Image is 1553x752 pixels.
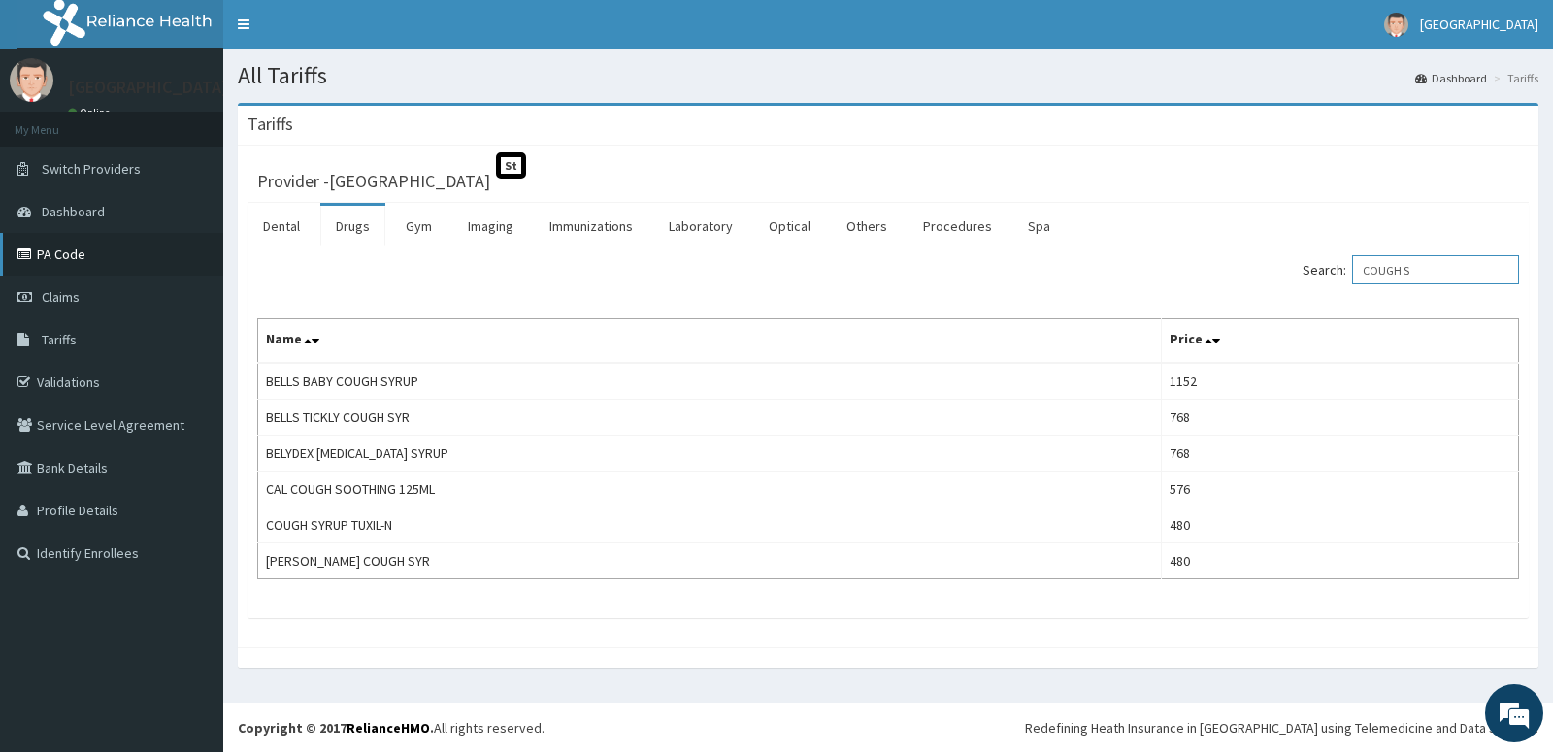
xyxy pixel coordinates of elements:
a: Dental [248,206,315,246]
th: Price [1162,319,1519,364]
strong: Copyright © 2017 . [238,719,434,736]
h3: Tariffs [248,115,293,133]
td: 480 [1162,507,1519,543]
a: Immunizations [534,206,648,246]
td: BELLS TICKLY COUGH SYR [258,400,1162,436]
div: Chat with us now [101,109,326,134]
textarea: Type your message and hit 'Enter' [10,530,370,598]
a: Spa [1012,206,1066,246]
span: We're online! [113,245,268,441]
td: COUGH SYRUP TUXIL-N [258,507,1162,543]
a: Drugs [320,206,385,246]
img: d_794563401_company_1708531726252_794563401 [36,97,79,146]
div: Redefining Heath Insurance in [GEOGRAPHIC_DATA] using Telemedicine and Data Science! [1025,718,1538,737]
a: Optical [753,206,826,246]
span: St [496,152,526,179]
img: User Image [1384,13,1408,37]
td: 768 [1162,436,1519,472]
td: BELYDEX [MEDICAL_DATA] SYRUP [258,436,1162,472]
span: [GEOGRAPHIC_DATA] [1420,16,1538,33]
span: Dashboard [42,203,105,220]
td: CAL COUGH SOOTHING 125ML [258,472,1162,507]
a: Imaging [452,206,529,246]
a: Laboratory [653,206,748,246]
a: Procedures [908,206,1008,246]
a: RelianceHMO [347,719,430,736]
label: Search: [1303,255,1519,284]
a: Dashboard [1415,70,1487,86]
span: Tariffs [42,331,77,348]
span: Switch Providers [42,160,141,178]
a: Others [831,206,903,246]
div: Minimize live chat window [318,10,365,56]
td: [PERSON_NAME] COUGH SYR [258,543,1162,579]
th: Name [258,319,1162,364]
td: 480 [1162,543,1519,579]
a: Online [68,106,115,119]
img: User Image [10,58,53,102]
td: BELLS BABY COUGH SYRUP [258,363,1162,400]
td: 768 [1162,400,1519,436]
footer: All rights reserved. [223,703,1553,752]
a: Gym [390,206,447,246]
h1: All Tariffs [238,63,1538,88]
span: Claims [42,288,80,306]
h3: Provider - [GEOGRAPHIC_DATA] [257,173,490,190]
p: [GEOGRAPHIC_DATA] [68,79,228,96]
li: Tariffs [1489,70,1538,86]
td: 576 [1162,472,1519,507]
td: 1152 [1162,363,1519,400]
input: Search: [1352,255,1519,284]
